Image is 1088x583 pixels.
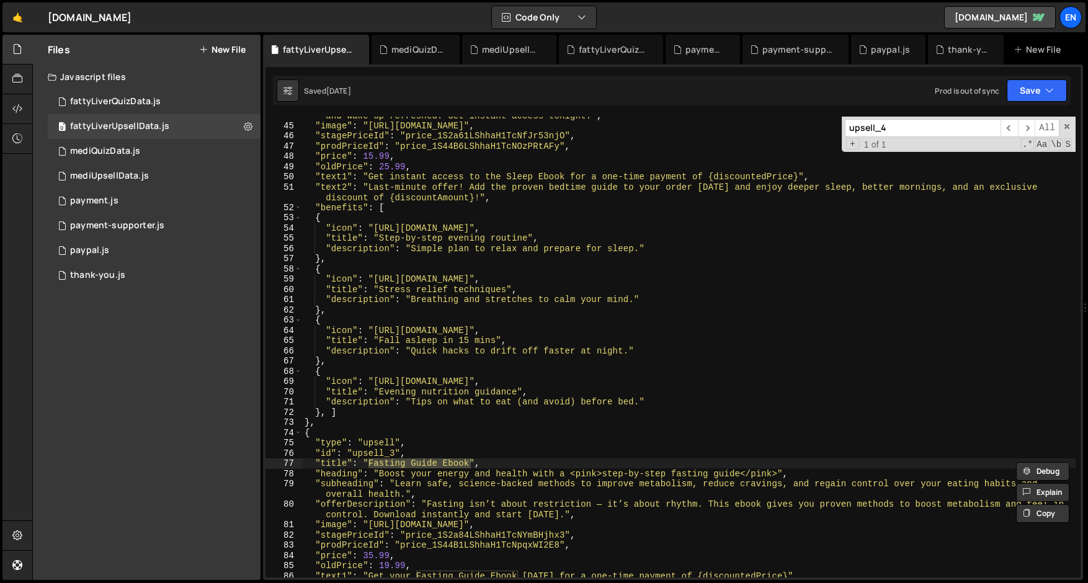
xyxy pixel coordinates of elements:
[265,336,302,346] div: 65
[845,119,1001,137] input: Search for
[265,356,302,367] div: 67
[948,43,989,56] div: thank-you.js
[1001,119,1018,137] span: ​
[1016,504,1069,523] button: Copy
[265,121,302,131] div: 45
[859,140,891,150] span: 1 of 1
[48,164,261,189] div: 16956/46701.js
[265,428,302,438] div: 74
[265,551,302,561] div: 84
[846,138,859,150] span: Toggle Replace mode
[944,6,1056,29] a: [DOMAIN_NAME]
[685,43,725,56] div: payment.js
[70,270,125,281] div: thank-you.js
[58,123,66,133] span: 0
[265,387,302,398] div: 70
[48,213,261,238] div: 16956/46552.js
[70,245,109,256] div: paypal.js
[265,172,302,182] div: 50
[70,146,140,157] div: mediQuizData.js
[1016,483,1069,502] button: Explain
[265,162,302,172] div: 49
[391,43,445,56] div: mediQuizData.js
[482,43,542,56] div: mediUpsellData.js
[326,86,351,96] div: [DATE]
[265,151,302,162] div: 48
[265,315,302,326] div: 63
[48,43,70,56] h2: Files
[48,263,261,288] div: 16956/46524.js
[265,131,302,141] div: 46
[265,141,302,152] div: 47
[1021,138,1034,151] span: RegExp Search
[265,397,302,407] div: 71
[265,448,302,459] div: 76
[265,244,302,254] div: 56
[265,295,302,305] div: 61
[935,86,999,96] div: Prod is out of sync
[265,540,302,551] div: 83
[48,139,261,164] : 16956/46700.js
[265,520,302,530] div: 81
[283,43,354,56] div: fattyLiverUpsellData.js
[70,220,164,231] div: payment-supporter.js
[70,171,149,182] div: mediUpsellData.js
[265,326,302,336] div: 64
[48,189,261,213] div: 16956/46551.js
[265,530,302,541] div: 82
[265,223,302,234] div: 54
[1050,138,1063,151] span: Whole Word Search
[265,367,302,377] div: 68
[265,254,302,264] div: 57
[70,96,161,107] div: fattyLiverQuizData.js
[1059,6,1082,29] a: En
[48,238,261,263] div: 16956/46550.js
[265,213,302,223] div: 53
[48,10,132,25] div: [DOMAIN_NAME]
[1016,462,1069,481] button: Debug
[579,43,648,56] div: fattyLiverQuizData.js
[265,571,302,582] div: 86
[199,45,246,55] button: New File
[265,346,302,357] div: 66
[265,274,302,285] div: 59
[265,203,302,213] div: 52
[265,376,302,387] div: 69
[265,479,302,499] div: 79
[70,121,169,132] div: fattyLiverUpsellData.js
[48,89,261,114] div: 16956/46566.js
[265,285,302,295] div: 60
[1007,79,1067,102] button: Save
[265,458,302,469] div: 77
[1064,138,1072,151] span: Search In Selection
[33,65,261,89] div: Javascript files
[265,407,302,418] div: 72
[1035,138,1048,151] span: CaseSensitive Search
[1018,119,1035,137] span: ​
[265,438,302,448] div: 75
[70,195,118,207] div: payment.js
[1014,43,1066,56] div: New File
[48,114,261,139] div: 16956/46565.js
[762,43,834,56] div: payment-supporter.js
[265,305,302,316] div: 62
[265,469,302,479] div: 78
[2,2,33,32] a: 🤙
[265,182,302,203] div: 51
[265,264,302,275] div: 58
[265,233,302,244] div: 55
[492,6,596,29] button: Code Only
[265,561,302,571] div: 85
[304,86,351,96] div: Saved
[265,417,302,428] div: 73
[1035,119,1059,137] span: Alt-Enter
[871,43,910,56] div: paypal.js
[265,499,302,520] div: 80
